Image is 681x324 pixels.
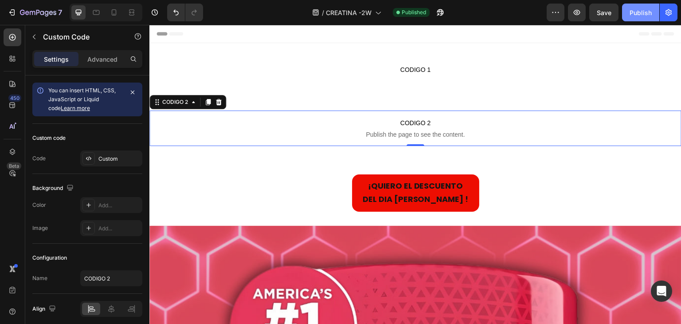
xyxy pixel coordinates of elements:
[44,55,69,64] p: Settings
[149,25,681,324] iframe: Design area
[32,182,75,194] div: Background
[32,303,58,315] div: Align
[4,4,66,21] button: 7
[32,224,48,232] div: Image
[98,225,140,233] div: Add...
[589,4,618,21] button: Save
[43,32,118,42] p: Custom Code
[326,8,372,17] span: CREATINA -2W
[651,281,672,302] div: Open Intercom Messenger
[213,169,319,180] strong: DEL DIA [PERSON_NAME] !
[322,8,324,17] span: /
[32,201,46,209] div: Color
[87,55,117,64] p: Advanced
[630,8,652,17] div: Publish
[219,155,314,166] strong: ¡QUIERO EL DESCUENTO
[32,274,47,282] div: Name
[402,8,426,16] span: Published
[597,9,611,16] span: Save
[61,105,90,111] a: Learn more
[98,202,140,209] div: Add...
[32,254,67,262] div: Configuration
[622,4,659,21] button: Publish
[8,95,21,102] div: 450
[32,134,66,142] div: Custom code
[98,155,140,163] div: Custom
[203,150,330,187] a: ¡QUIERO EL DESCUENTODEL DIA [PERSON_NAME] !
[7,162,21,170] div: Beta
[167,4,203,21] div: Undo/Redo
[32,154,46,162] div: Code
[48,87,116,111] span: You can insert HTML, CSS, JavaScript or Liquid code
[58,7,62,18] p: 7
